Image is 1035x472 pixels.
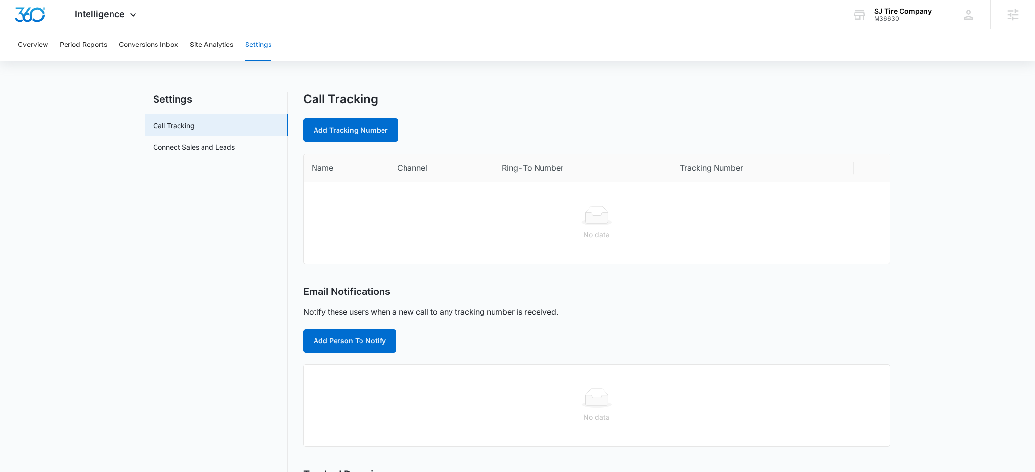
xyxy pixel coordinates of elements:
button: Add Person To Notify [303,329,396,353]
th: Ring-To Number [494,154,672,182]
div: account name [874,7,932,15]
a: Connect Sales and Leads [153,142,235,152]
span: Intelligence [75,9,125,19]
button: Overview [18,29,48,61]
div: account id [874,15,932,22]
h2: Email Notifications [303,286,390,298]
button: Site Analytics [190,29,233,61]
th: Tracking Number [672,154,854,182]
button: Conversions Inbox [119,29,178,61]
button: Period Reports [60,29,107,61]
a: Call Tracking [153,120,195,131]
a: Add Tracking Number [303,118,398,142]
h1: Call Tracking [303,92,378,107]
th: Name [304,154,389,182]
div: No data [312,412,882,423]
button: Settings [245,29,271,61]
h2: Settings [145,92,288,107]
p: Notify these users when a new call to any tracking number is received. [303,306,558,317]
div: No data [312,229,882,240]
th: Channel [389,154,494,182]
